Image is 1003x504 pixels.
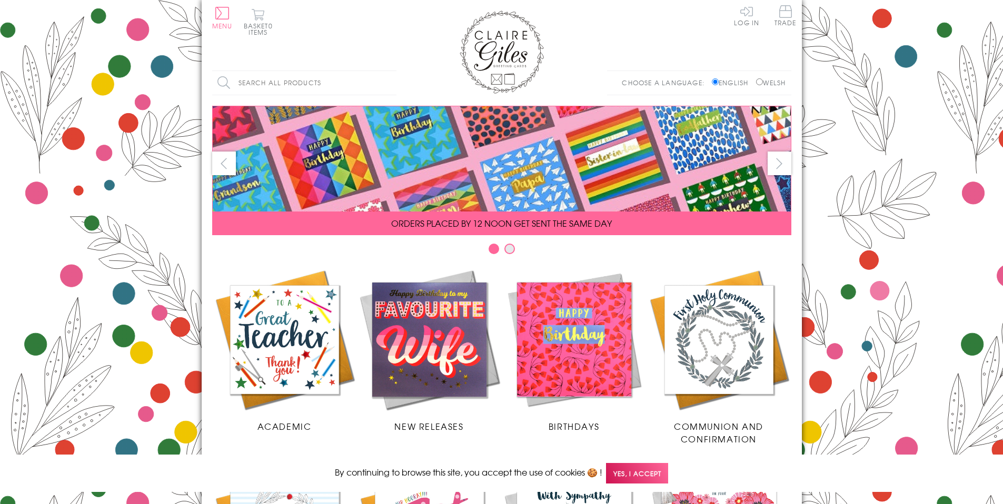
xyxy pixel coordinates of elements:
[504,244,515,254] button: Carousel Page 2
[212,267,357,432] a: Academic
[712,78,719,85] input: English
[756,78,763,85] input: Welsh
[460,11,544,94] img: Claire Giles Greetings Cards
[386,71,396,95] input: Search
[549,420,599,432] span: Birthdays
[244,8,273,35] button: Basket0 items
[606,463,668,483] span: Yes, I accept
[249,21,273,37] span: 0 items
[712,78,753,87] label: English
[774,5,797,26] span: Trade
[391,217,612,229] span: ORDERS PLACED BY 12 NOON GET SENT THE SAME DAY
[212,7,233,29] button: Menu
[774,5,797,28] a: Trade
[734,5,759,26] a: Log In
[212,21,233,31] span: Menu
[674,420,763,445] span: Communion and Confirmation
[768,152,791,175] button: next
[257,420,312,432] span: Academic
[357,267,502,432] a: New Releases
[622,78,710,87] p: Choose a language:
[489,244,499,254] button: Carousel Page 1 (Current Slide)
[394,420,463,432] span: New Releases
[647,267,791,445] a: Communion and Confirmation
[212,243,791,259] div: Carousel Pagination
[756,78,786,87] label: Welsh
[502,267,647,432] a: Birthdays
[212,152,236,175] button: prev
[212,71,396,95] input: Search all products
